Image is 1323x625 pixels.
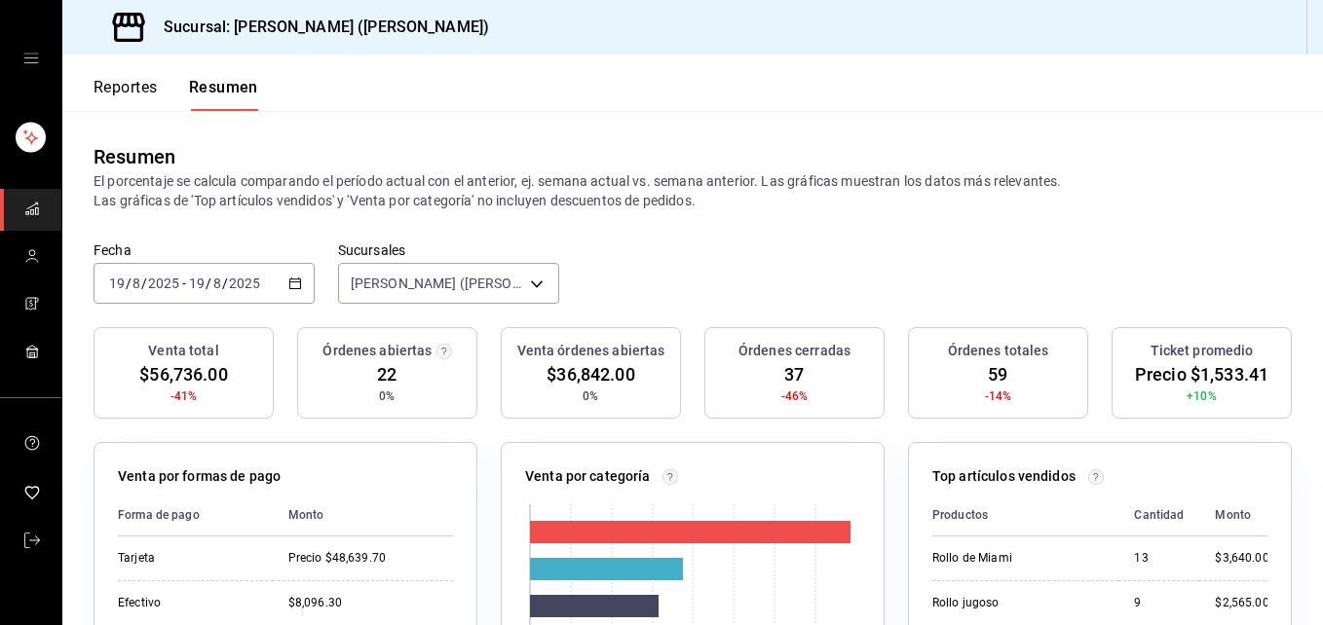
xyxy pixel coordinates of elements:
[141,276,147,291] span: /
[1118,495,1199,536] th: Cantidad
[94,171,1292,210] p: El porcentaje se calcula comparando el período actual con el anterior, ej. semana actual vs. sema...
[525,466,651,487] p: Venta por categoría
[170,387,198,405] span: -41%
[517,341,665,361] h3: Venta órdenes abiertas
[273,495,453,536] th: Monto
[1134,595,1184,611] div: 9
[139,361,227,387] span: $56,736.00
[222,276,228,291] span: /
[206,276,211,291] span: /
[948,341,1049,361] h3: Órdenes totales
[377,361,397,387] span: 22
[738,341,850,361] h3: Órdenes cerradas
[132,276,141,291] input: --
[182,276,186,291] span: -
[189,78,258,111] button: Resumen
[784,361,804,387] span: 37
[126,276,132,291] span: /
[379,387,395,405] span: 0%
[985,387,1012,405] span: -14%
[1151,341,1254,361] h3: Ticket promedio
[228,276,261,291] input: ----
[1215,595,1268,611] div: $2,565.00
[118,595,257,611] div: Efectivo
[322,341,432,361] h3: Órdenes abiertas
[108,276,126,291] input: --
[932,495,1118,536] th: Productos
[118,550,257,567] div: Tarjeta
[351,274,523,293] span: [PERSON_NAME] ([PERSON_NAME])
[1215,550,1268,567] div: $3,640.00
[288,595,453,611] div: $8,096.30
[94,142,175,171] div: Resumen
[1134,550,1184,567] div: 13
[932,595,1103,611] div: Rollo jugoso
[212,276,222,291] input: --
[94,243,315,257] label: Fecha
[148,16,489,39] h3: Sucursal: [PERSON_NAME] ([PERSON_NAME])
[148,341,218,361] h3: Venta total
[547,361,634,387] span: $36,842.00
[781,387,809,405] span: -46%
[147,276,180,291] input: ----
[932,466,1076,487] p: Top artículos vendidos
[988,361,1007,387] span: 59
[118,495,273,536] th: Forma de pago
[94,78,158,97] font: Reportes
[118,466,281,487] p: Venta por formas de pago
[1187,387,1217,405] span: +10%
[932,550,1103,567] div: Rollo de Miami
[288,550,453,567] div: Precio $48,639.70
[338,243,559,257] label: Sucursales
[583,387,598,405] span: 0%
[1135,361,1268,387] span: Precio $1,533.41
[94,78,258,111] div: Pestañas de navegación
[23,51,39,66] button: cajón abierto
[1199,495,1268,536] th: Monto
[188,276,206,291] input: --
